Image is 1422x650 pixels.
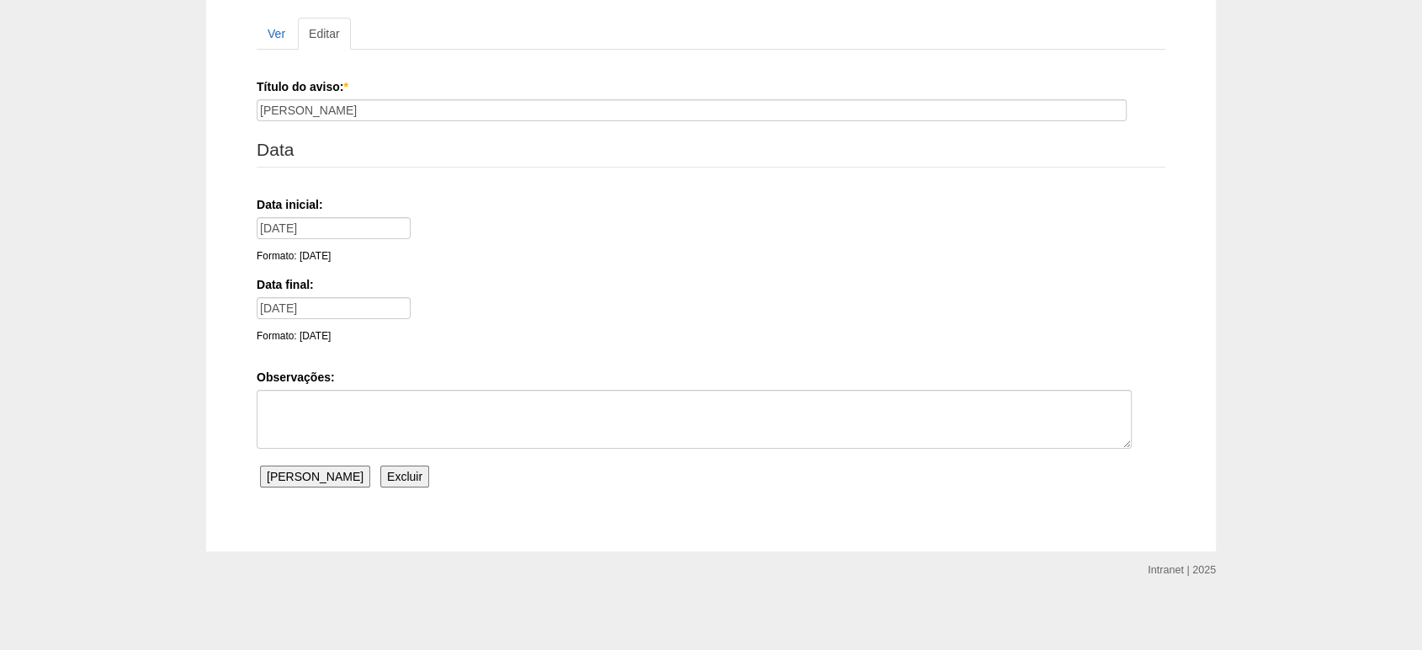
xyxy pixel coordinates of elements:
[257,78,1165,95] label: Título do aviso:
[260,466,370,487] input: [PERSON_NAME]
[343,80,348,93] span: Este campo é obrigatório.
[1148,562,1216,578] div: Intranet | 2025
[257,369,1165,386] label: Observações:
[257,276,1159,293] label: Data final:
[257,196,1159,213] label: Data inicial:
[257,248,415,264] div: Formato: [DATE]
[257,18,296,50] a: Ver
[298,18,351,50] a: Editar
[380,466,429,487] input: Excluir
[257,328,415,344] div: Formato: [DATE]
[257,133,1165,168] legend: Data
